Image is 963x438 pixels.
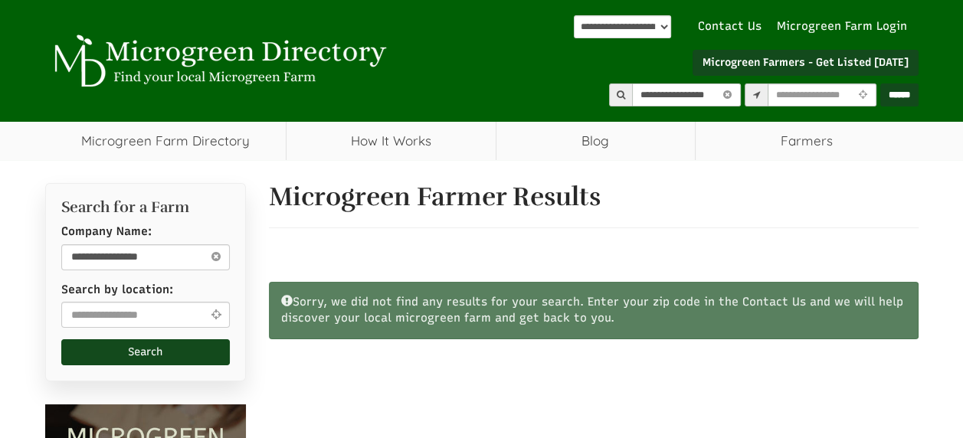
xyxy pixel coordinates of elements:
[777,18,915,34] a: Microgreen Farm Login
[693,50,919,76] a: Microgreen Farmers - Get Listed [DATE]
[690,18,769,34] a: Contact Us
[855,90,871,100] i: Use Current Location
[45,34,390,88] img: Microgreen Directory
[287,122,496,160] a: How It Works
[574,15,671,38] select: Widget de traduction
[269,282,919,339] div: Sorry, we did not find any results for your search. Enter your zip code in the Contact Us and we ...
[207,309,224,320] i: Use Current Location
[696,122,919,160] span: Farmers
[61,339,231,365] button: Search
[45,122,287,160] a: Microgreen Farm Directory
[574,15,671,38] div: Fourni par
[61,224,152,240] label: Company Name:
[61,282,173,298] label: Search by location:
[269,183,919,211] h1: Microgreen Farmer Results
[61,199,231,216] h2: Search for a Farm
[496,122,695,160] a: Blog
